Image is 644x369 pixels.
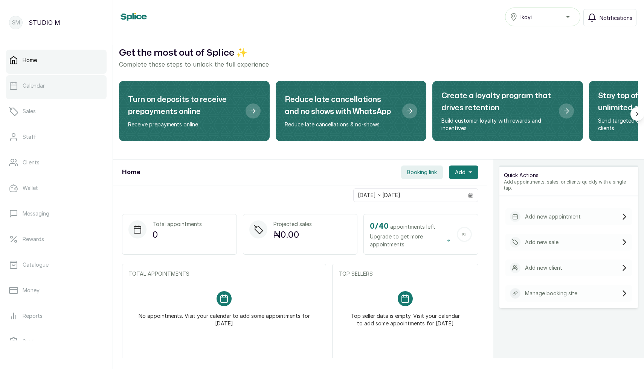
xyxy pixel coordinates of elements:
a: Wallet [6,178,107,199]
a: Home [6,50,107,71]
p: Build customer loyalty with rewards and incentives [441,117,553,132]
div: Reduce late cancellations and no shows with WhatsApp [276,81,426,141]
h2: 0 / 40 [370,220,389,232]
p: Staff [23,133,36,141]
button: Ikoyi [505,8,580,26]
h2: Get the most out of Splice ✨ [119,46,638,60]
p: 0 [153,228,202,241]
p: Reduce late cancellations & no-shows [285,121,396,128]
a: Staff [6,126,107,147]
span: Booking link [407,169,437,176]
p: Add new appointment [525,213,581,220]
p: No appointments. Visit your calendar to add some appointments for [DATE] [137,306,311,327]
div: Create a loyalty program that drives retention [432,81,583,141]
p: Receive prepayments online [128,121,240,128]
span: Upgrade to get more appointments [370,232,451,248]
svg: calendar [468,193,473,198]
p: Projected sales [273,220,312,228]
p: Messaging [23,210,49,217]
span: Ikoyi [520,13,532,21]
p: Manage booking site [525,290,577,297]
a: Reports [6,305,107,326]
p: SM [12,19,20,26]
div: Turn on deposits to receive prepayments online [119,81,270,141]
p: Catalogue [23,261,49,269]
a: Sales [6,101,107,122]
a: Catalogue [6,254,107,275]
a: Calendar [6,75,107,96]
span: appointments left [390,223,435,231]
input: Select date [354,189,464,202]
p: ₦0.00 [273,228,312,241]
p: Wallet [23,184,38,192]
p: Add appointments, sales, or clients quickly with a single tap. [504,179,633,191]
a: Money [6,280,107,301]
p: Add new sale [525,238,559,246]
p: TOP SELLERS [339,270,472,278]
button: Booking link [401,166,443,179]
p: Sales [23,108,36,115]
p: Money [23,287,40,294]
p: TOTAL APPOINTMENTS [128,270,320,278]
h2: Turn on deposits to receive prepayments online [128,94,240,118]
p: Quick Actions [504,172,633,179]
p: Total appointments [153,220,202,228]
a: Settings [6,331,107,352]
a: Messaging [6,203,107,224]
span: 0 % [462,233,467,236]
a: Clients [6,152,107,173]
p: Rewards [23,235,44,243]
p: Calendar [23,82,45,90]
p: Complete these steps to unlock the full experience [119,60,638,69]
p: Settings [23,338,44,345]
p: Reports [23,312,43,320]
p: STUDIO M [29,18,60,27]
h2: Create a loyalty program that drives retention [441,90,553,114]
p: Home [23,56,37,64]
span: Add [455,169,465,176]
h2: Reduce late cancellations and no shows with WhatsApp [285,94,396,118]
h1: Home [122,168,140,177]
button: Notifications [583,9,636,26]
p: Clients [23,159,40,166]
a: Rewards [6,229,107,250]
span: Notifications [600,14,632,22]
button: Add [449,166,478,179]
p: Top seller data is empty. Visit your calendar to add some appointments for [DATE] [348,306,463,327]
p: Add new client [525,264,562,272]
